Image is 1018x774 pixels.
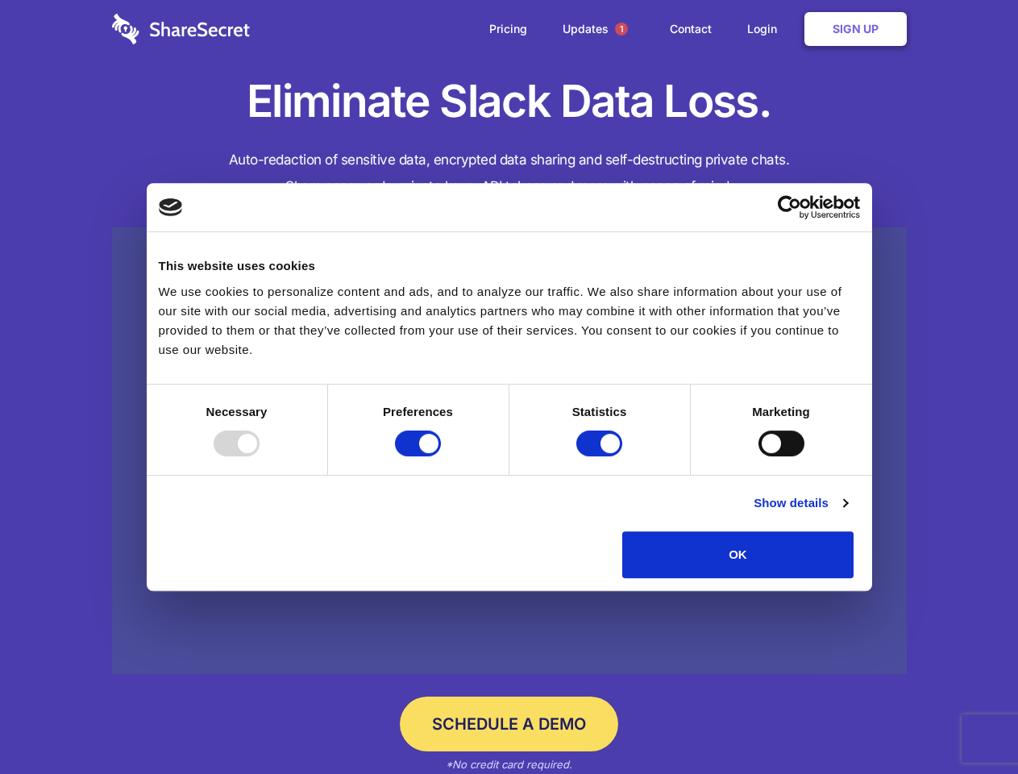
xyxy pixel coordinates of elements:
a: Usercentrics Cookiebot - opens in a new window [719,195,860,219]
strong: Necessary [206,405,268,418]
h4: Auto-redaction of sensitive data, encrypted data sharing and self-destructing private chats. Shar... [112,147,907,200]
strong: Statistics [572,405,627,418]
a: Show details [754,493,847,513]
a: Pricing [473,4,543,54]
div: This website uses cookies [159,256,860,276]
button: OK [622,531,854,578]
span: 1 [615,23,628,35]
a: Wistia video thumbnail [112,227,907,675]
strong: Marketing [752,405,810,418]
strong: Preferences [383,405,453,418]
a: Sign Up [804,12,907,46]
a: Contact [654,4,728,54]
img: logo [159,198,183,216]
a: Schedule a Demo [400,697,618,751]
h1: Eliminate Slack Data Loss. [112,73,907,131]
img: logo-wordmark-white-trans-d4663122ce5f474addd5e946df7df03e33cb6a1c49d2221995e7729f52c070b2.svg [112,14,250,44]
a: Login [731,4,801,54]
div: We use cookies to personalize content and ads, and to analyze our traffic. We also share informat... [159,282,860,360]
em: *No credit card required. [446,758,572,771]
